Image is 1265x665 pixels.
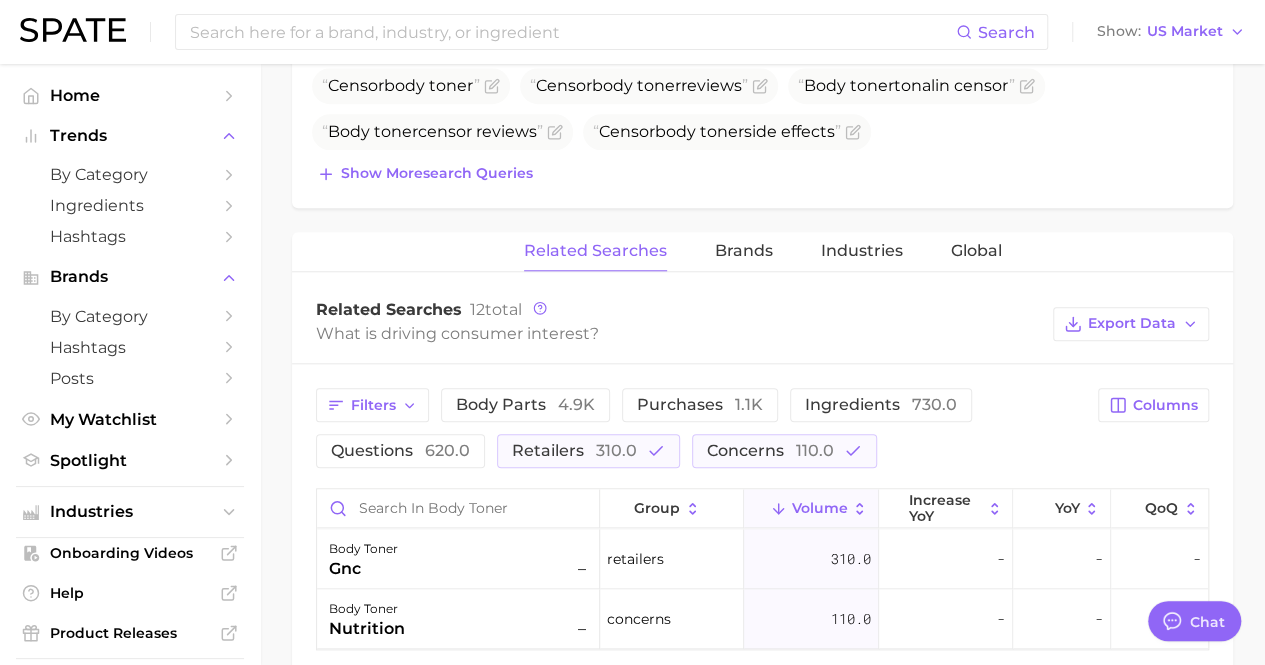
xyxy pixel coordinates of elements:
[470,300,522,319] span: total
[50,86,210,105] span: Home
[16,159,244,190] a: by Category
[912,395,957,414] span: 730.0
[607,607,671,631] span: concerns
[850,76,894,95] span: toner
[16,332,244,363] a: Hashtags
[316,320,1043,347] div: What is driving consumer interest?
[16,262,244,292] button: Brands
[1013,489,1111,528] button: YoY
[50,410,210,429] span: My Watchlist
[50,338,210,357] span: Hashtags
[331,441,470,460] span: questions
[429,76,474,95] span: toner
[637,395,763,414] span: purchases
[329,537,398,561] div: body toner
[655,122,696,141] span: body
[50,369,210,388] span: Posts
[1098,388,1209,422] button: Columns
[1133,397,1198,414] span: Columns
[470,300,485,319] span: 12
[593,122,841,141] span: Censor side effects
[384,76,425,95] span: body
[50,127,210,145] span: Trends
[50,451,210,470] span: Spotlight
[1097,26,1141,37] span: Show
[700,122,744,141] span: toner
[16,80,244,111] a: Home
[329,597,405,621] div: body toner
[16,301,244,332] a: by Category
[374,122,418,141] span: toner
[978,23,1035,42] span: Search
[16,497,244,527] button: Industries
[530,76,748,95] span: Censor reviews
[1147,26,1223,37] span: US Market
[16,538,244,568] a: Onboarding Videos
[1111,489,1208,528] button: QoQ
[316,388,429,422] button: Filters
[607,547,664,571] span: retailers
[1054,500,1079,516] span: YoY
[329,617,405,641] div: nutrition
[512,441,637,460] span: retailers
[634,500,680,516] span: group
[735,395,763,414] span: 1.1k
[951,242,1002,260] span: Global
[16,404,244,435] a: My Watchlist
[317,489,599,527] input: Search in body toner
[20,18,126,42] img: SPATE
[50,544,210,562] span: Onboarding Videos
[637,76,681,95] span: toner
[16,190,244,221] a: Ingredients
[1019,78,1035,94] button: Flag as miscategorized or irrelevant
[50,165,210,184] span: by Category
[1088,315,1176,332] span: Export Data
[456,395,595,414] span: body parts
[50,503,210,521] span: Industries
[524,242,667,260] span: Related Searches
[312,160,538,188] button: Show moresearch queries
[16,578,244,608] a: Help
[188,15,956,49] input: Search here for a brand, industry, or ingredient
[909,492,982,524] span: increase YoY
[798,76,1015,95] span: tonalin censor
[50,307,210,326] span: by Category
[317,589,1208,649] button: body tonernutrition–concerns110.0---
[707,441,834,460] span: concerns
[573,617,591,641] span: –
[879,489,1013,528] button: increase YoY
[329,557,398,581] div: gnc
[328,122,370,141] span: Body
[1092,19,1250,45] button: ShowUS Market
[50,584,210,602] span: Help
[50,624,210,642] span: Product Releases
[1095,547,1103,571] span: -
[752,78,768,94] button: Flag as miscategorized or irrelevant
[50,268,210,286] span: Brands
[1193,547,1201,571] span: -
[744,489,878,528] button: Volume
[317,529,1208,589] button: body tonergnc–retailers310.0---
[997,607,1005,631] span: -
[845,124,861,140] button: Flag as miscategorized or irrelevant
[791,500,847,516] span: Volume
[1145,500,1178,516] span: QoQ
[322,122,543,141] span: censor reviews
[1053,307,1209,341] button: Export Data
[1095,607,1103,631] span: -
[592,76,633,95] span: body
[316,300,462,319] span: Related Searches
[16,363,244,394] a: Posts
[16,121,244,151] button: Trends
[596,441,637,460] span: 310.0
[805,395,957,414] span: ingredients
[16,221,244,252] a: Hashtags
[351,397,396,414] span: Filters
[322,76,480,95] span: Censor
[484,78,500,94] button: Flag as miscategorized or irrelevant
[573,557,591,581] span: –
[804,76,846,95] span: Body
[16,618,244,648] a: Product Releases
[997,547,1005,571] span: -
[796,441,834,460] span: 110.0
